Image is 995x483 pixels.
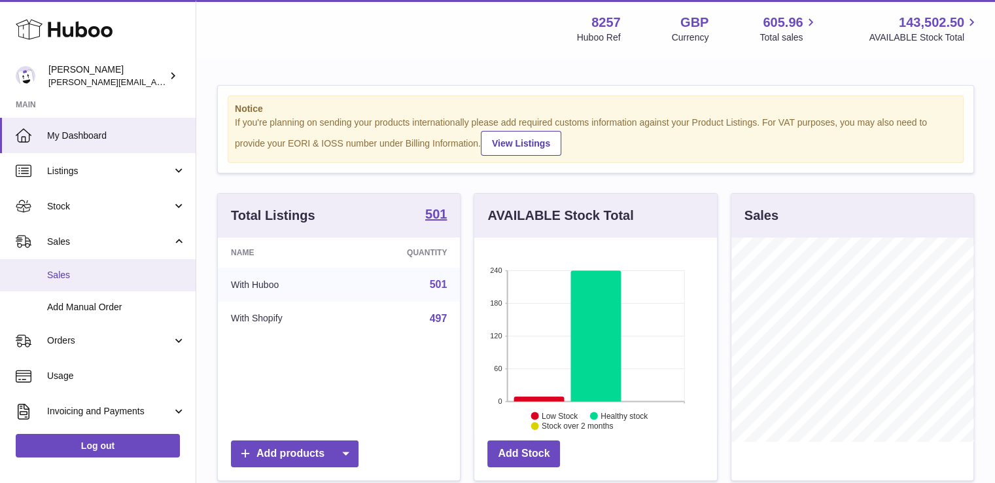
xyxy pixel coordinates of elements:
th: Name [218,238,349,268]
span: AVAILABLE Stock Total [869,31,979,44]
span: Total sales [759,31,818,44]
td: With Huboo [218,268,349,302]
span: Add Manual Order [47,301,186,313]
span: Stock [47,200,172,213]
span: Sales [47,236,172,248]
th: Quantity [349,238,461,268]
a: Add products [231,440,358,467]
strong: Notice [235,103,956,115]
h3: Sales [744,207,778,224]
text: 180 [490,299,502,307]
a: Add Stock [487,440,560,467]
h3: Total Listings [231,207,315,224]
span: 143,502.50 [899,14,964,31]
span: [PERSON_NAME][EMAIL_ADDRESS][DOMAIN_NAME] [48,77,262,87]
strong: GBP [680,14,708,31]
text: 0 [498,397,502,405]
span: Usage [47,370,186,382]
span: My Dashboard [47,130,186,142]
text: Healthy stock [601,411,648,420]
strong: 501 [425,207,447,221]
a: View Listings [481,131,561,156]
td: With Shopify [218,302,349,336]
div: Huboo Ref [577,31,621,44]
text: 240 [490,266,502,274]
text: 60 [495,365,502,372]
text: 120 [490,332,502,340]
div: If you're planning on sending your products internationally please add required customs informati... [235,116,956,156]
span: 605.96 [763,14,803,31]
span: Invoicing and Payments [47,405,172,418]
a: 501 [425,207,447,223]
div: [PERSON_NAME] [48,63,166,88]
a: Log out [16,434,180,457]
div: Currency [672,31,709,44]
a: 605.96 Total sales [759,14,818,44]
strong: 8257 [591,14,621,31]
text: Low Stock [542,411,578,420]
span: Orders [47,334,172,347]
img: Mohsin@planlabsolutions.com [16,66,35,86]
a: 143,502.50 AVAILABLE Stock Total [869,14,979,44]
span: Listings [47,165,172,177]
a: 497 [430,313,447,324]
span: Sales [47,269,186,281]
a: 501 [430,279,447,290]
text: Stock over 2 months [542,421,613,431]
h3: AVAILABLE Stock Total [487,207,633,224]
